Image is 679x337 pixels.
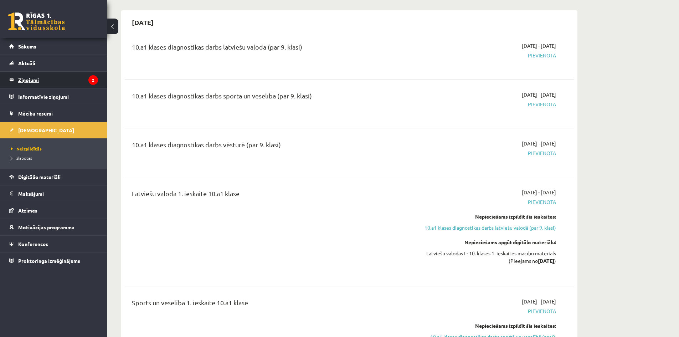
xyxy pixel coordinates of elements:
[132,140,411,153] div: 10.a1 klases diagnostikas darbs vēsturē (par 9. klasi)
[9,105,98,122] a: Mācību resursi
[132,298,411,311] div: Sports un veselība 1. ieskaite 10.a1 klase
[9,236,98,252] a: Konferences
[9,55,98,71] a: Aktuāli
[18,88,98,105] legend: Informatīvie ziņojumi
[9,72,98,88] a: Ziņojumi2
[11,155,100,161] a: Izlabotās
[88,75,98,85] i: 2
[18,60,35,66] span: Aktuāli
[522,189,556,196] span: [DATE] - [DATE]
[8,12,65,30] a: Rīgas 1. Tālmācības vidusskola
[18,110,53,117] span: Mācību resursi
[422,101,556,108] span: Pievienota
[9,252,98,269] a: Proktoringa izmēģinājums
[9,122,98,138] a: [DEMOGRAPHIC_DATA]
[422,224,556,231] a: 10.a1 klases diagnostikas darbs latviešu valodā (par 9. klasi)
[18,72,98,88] legend: Ziņojumi
[11,145,100,152] a: Neizpildītās
[132,189,411,202] div: Latviešu valoda 1. ieskaite 10.a1 klase
[522,42,556,50] span: [DATE] - [DATE]
[422,198,556,206] span: Pievienota
[522,91,556,98] span: [DATE] - [DATE]
[9,219,98,235] a: Motivācijas programma
[132,91,411,104] div: 10.a1 klases diagnostikas darbs sportā un veselībā (par 9. klasi)
[18,241,48,247] span: Konferences
[18,224,74,230] span: Motivācijas programma
[9,169,98,185] a: Digitālie materiāli
[422,213,556,220] div: Nepieciešams izpildīt šīs ieskaites:
[422,149,556,157] span: Pievienota
[11,155,32,161] span: Izlabotās
[522,140,556,147] span: [DATE] - [DATE]
[18,127,74,133] span: [DEMOGRAPHIC_DATA]
[132,42,411,55] div: 10.a1 klases diagnostikas darbs latviešu valodā (par 9. klasi)
[422,239,556,246] div: Nepieciešams apgūt digitālo materiālu:
[9,185,98,202] a: Maksājumi
[18,43,36,50] span: Sākums
[11,146,42,152] span: Neizpildītās
[18,174,61,180] span: Digitālie materiāli
[18,207,37,214] span: Atzīmes
[18,257,80,264] span: Proktoringa izmēģinājums
[422,322,556,330] div: Nepieciešams izpildīt šīs ieskaites:
[538,257,554,264] strong: [DATE]
[125,14,161,31] h2: [DATE]
[422,250,556,265] div: Latviešu valodas I - 10. klases 1. ieskaites mācību materiāls (Pieejams no )
[422,307,556,315] span: Pievienota
[422,52,556,59] span: Pievienota
[9,38,98,55] a: Sākums
[522,298,556,305] span: [DATE] - [DATE]
[9,88,98,105] a: Informatīvie ziņojumi
[18,185,98,202] legend: Maksājumi
[9,202,98,219] a: Atzīmes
